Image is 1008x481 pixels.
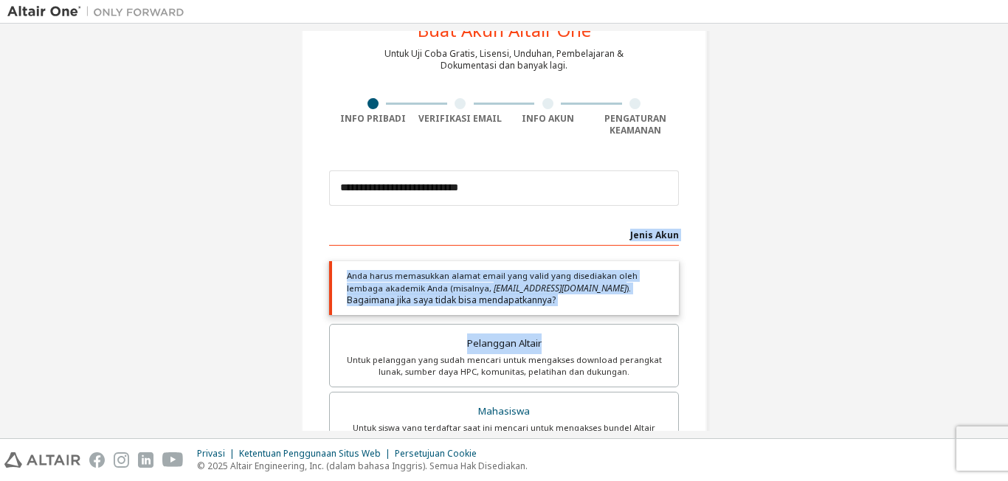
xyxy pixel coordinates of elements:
[494,282,626,294] span: [EMAIL_ADDRESS][DOMAIN_NAME]
[592,113,680,136] div: Pengaturan Keamanan
[339,401,669,422] div: Mahasiswa
[138,452,153,468] img: linkedin.svg
[89,452,105,468] img: facebook.svg
[339,354,669,378] div: Untuk pelanggan yang sudah mencari untuk mengakses download perangkat lunak, sumber daya HPC, kom...
[347,294,556,306] a: Bagaimana jika saya tidak bisa mendapatkannya?
[339,422,669,446] div: Untuk siswa yang terdaftar saat ini mencari untuk mengakses bundel Altair Student Edition gratis ...
[239,448,395,460] div: Ketentuan Penggunaan Situs Web
[339,333,669,354] div: Pelanggan Altair
[395,448,486,460] div: Persetujuan Cookie
[197,448,239,460] div: Privasi
[114,452,129,468] img: instagram.svg
[4,452,80,468] img: altair_logo.svg
[329,222,679,246] div: Jenis Akun
[197,460,528,472] p: © 2025 Altair Engineering, Inc. (dalam bahasa Inggris). Semua Hak Disediakan.
[162,452,184,468] img: youtube.svg
[329,113,417,125] div: Info Pribadi
[384,48,624,72] div: Untuk Uji Coba Gratis, Lisensi, Unduhan, Pembelajaran & Dokumentasi dan banyak lagi.
[418,21,591,39] div: Buat Akun Altair One
[7,4,192,19] img: Altair Satu
[329,261,679,315] div: Anda harus memasukkan alamat email yang valid yang disediakan oleh lembaga akademik Anda (misalny...
[504,113,592,125] div: Info Akun
[417,113,505,125] div: Verifikasi Email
